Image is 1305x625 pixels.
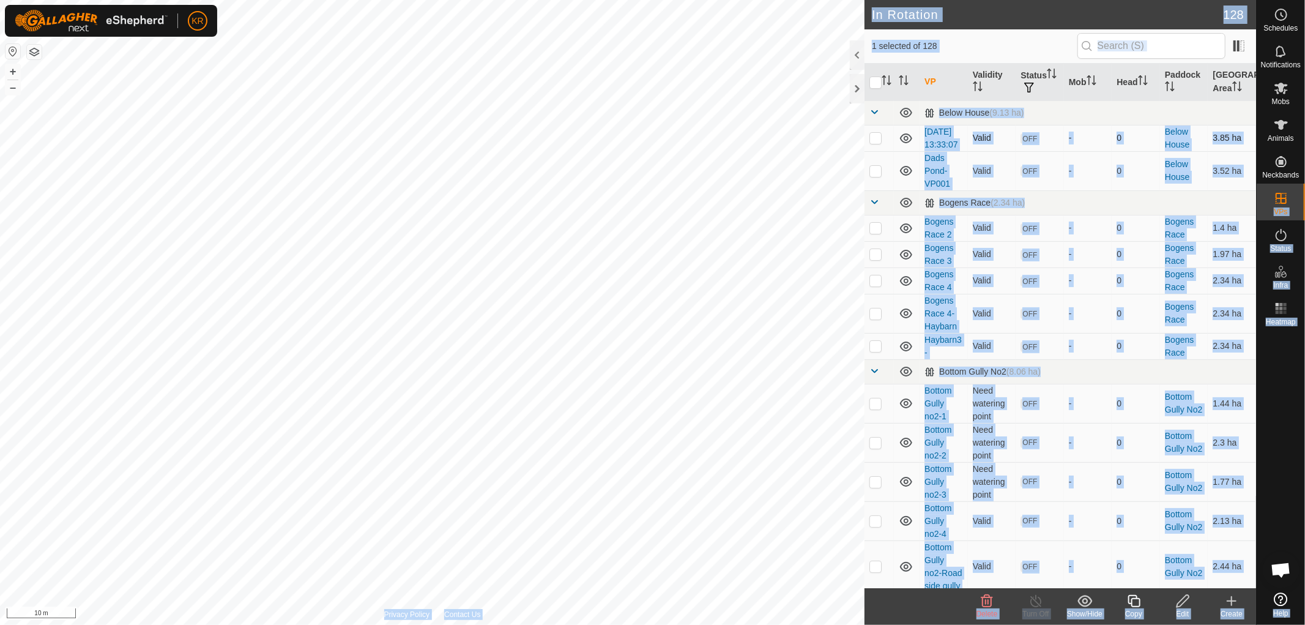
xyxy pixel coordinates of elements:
[1021,562,1039,572] span: OFF
[1077,33,1225,59] input: Search (S)
[1232,83,1242,93] p-sorticon: Activate to sort
[1064,64,1112,101] th: Mob
[1112,384,1160,423] td: 0
[1069,222,1107,234] div: -
[1274,208,1287,215] span: VPs
[968,268,1016,294] td: Valid
[1273,610,1288,617] span: Help
[1109,608,1158,619] div: Copy
[968,241,1016,268] td: Valid
[1165,302,1194,324] a: Bogens Race
[1208,241,1256,268] td: 1.97 ha
[968,333,1016,359] td: Valid
[1112,501,1160,541] td: 0
[968,125,1016,151] td: Valid
[27,45,42,59] button: Map Layers
[1165,243,1194,266] a: Bogens Race
[1021,250,1039,260] span: OFF
[1112,125,1160,151] td: 0
[1069,165,1107,178] div: -
[924,153,950,189] a: Dads Pond-VP001
[1208,423,1256,462] td: 2.3 ha
[968,501,1016,541] td: Valid
[1208,501,1256,541] td: 2.13 ha
[1208,333,1256,359] td: 2.34 ha
[924,386,951,421] a: Bottom Gully no2-1
[968,541,1016,593] td: Valid
[976,610,998,618] span: Delete
[1261,61,1301,69] span: Notifications
[924,243,953,266] a: Bogens Race 3
[1208,384,1256,423] td: 1.44 ha
[1158,608,1207,619] div: Edit
[1021,438,1039,448] span: OFF
[1273,282,1288,289] span: Infra
[924,127,958,149] a: [DATE] 13:33:07
[1270,245,1291,252] span: Status
[1165,127,1189,149] a: Below House
[1263,24,1298,32] span: Schedules
[924,503,951,539] a: Bottom Gully no2-4
[872,40,1077,53] span: 1 selected of 128
[1165,392,1202,414] a: Bottom Gully No2
[1021,477,1039,487] span: OFF
[1011,608,1060,619] div: Turn Off
[1224,6,1244,24] span: 128
[1208,215,1256,241] td: 1.4 ha
[1112,333,1160,359] td: 0
[1208,294,1256,333] td: 2.34 ha
[1021,276,1039,286] span: OFF
[6,80,20,95] button: –
[1069,132,1107,144] div: -
[1112,423,1160,462] td: 0
[924,108,1024,118] div: Below House
[1165,509,1202,532] a: Bottom Gully No2
[924,464,951,500] a: Bottom Gully no2-3
[1112,215,1160,241] td: 0
[191,15,203,28] span: KR
[1112,151,1160,190] td: 0
[1021,309,1039,319] span: OFF
[1112,241,1160,268] td: 0
[1069,476,1107,488] div: -
[968,462,1016,501] td: Need watering point
[1208,64,1256,101] th: [GEOGRAPHIC_DATA] Area
[1069,248,1107,261] div: -
[1272,98,1290,105] span: Mobs
[924,296,957,331] a: Bogens Race 4-Haybarn
[1165,269,1194,292] a: Bogens Race
[444,609,480,620] a: Contact Us
[1165,159,1189,182] a: Below House
[1069,560,1107,573] div: -
[924,425,951,460] a: Bottom Gully no2-2
[968,294,1016,333] td: Valid
[384,609,430,620] a: Privacy Policy
[1069,397,1107,410] div: -
[1112,64,1160,101] th: Head
[1138,77,1148,87] p-sorticon: Activate to sort
[15,10,168,32] img: Gallagher Logo
[1021,133,1039,144] span: OFF
[1208,541,1256,593] td: 2.44 ha
[1069,307,1107,320] div: -
[1021,223,1039,234] span: OFF
[1069,340,1107,353] div: -
[1263,552,1299,588] div: Open chat
[872,7,1224,22] h2: In Rotation
[924,335,962,357] a: Haybarn3-
[924,542,962,591] a: Bottom Gully no2-Road side gully
[924,367,1041,377] div: Bottom Gully No2
[1165,335,1194,357] a: Bogens Race
[1208,268,1256,294] td: 2.34 ha
[1112,462,1160,501] td: 0
[1257,588,1305,622] a: Help
[1165,555,1202,578] a: Bottom Gully No2
[1112,541,1160,593] td: 0
[1266,318,1296,326] span: Heatmap
[1165,83,1175,93] p-sorticon: Activate to sort
[1207,608,1256,619] div: Create
[1006,367,1041,376] span: (8.06 ha)
[1021,342,1039,352] span: OFF
[973,83,983,93] p-sorticon: Activate to sort
[1262,171,1299,179] span: Neckbands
